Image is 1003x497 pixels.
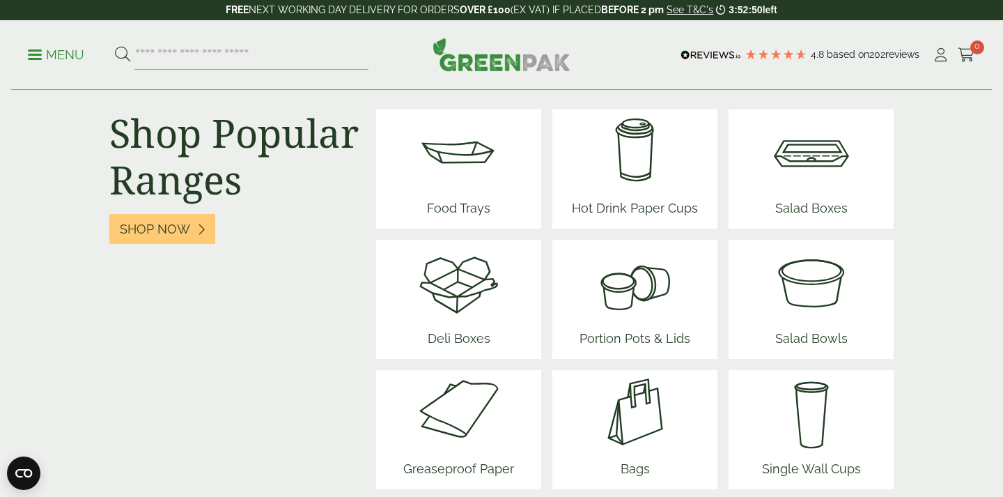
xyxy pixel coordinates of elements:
img: REVIEWS.io [681,50,741,60]
p: Menu [28,47,84,63]
img: Salad_box.svg [770,109,853,193]
strong: OVER £100 [460,4,511,15]
span: Based on [827,49,869,60]
a: Shop Now [109,214,215,244]
span: Greaseproof Paper [398,454,520,489]
span: reviews [885,49,919,60]
a: Food Trays [417,109,501,229]
a: Single Wall Cups [756,370,866,489]
strong: FREE [226,4,249,15]
img: PortionPots.svg [574,240,696,323]
img: HotDrink_paperCup.svg [566,109,703,193]
span: 4.8 [811,49,827,60]
span: 3:52:50 [729,4,762,15]
span: Bags [593,454,677,489]
a: 0 [958,45,975,66]
i: Cart [958,48,975,62]
img: SoupNsalad_bowls.svg [770,240,853,323]
span: Portion Pots & Lids [574,323,696,359]
a: Menu [28,47,84,61]
a: Salad Bowls [770,240,853,359]
span: Deli Boxes [417,323,501,359]
a: Greaseproof Paper [398,370,520,489]
span: 202 [869,49,885,60]
a: Portion Pots & Lids [574,240,696,359]
div: 4.79 Stars [745,48,807,61]
img: Paper_carriers.svg [593,370,677,454]
a: Hot Drink Paper Cups [566,109,703,229]
span: Food Trays [417,193,501,229]
span: Shop Now [120,222,190,237]
span: left [763,4,777,15]
i: My Account [932,48,949,62]
strong: BEFORE 2 pm [601,4,664,15]
span: Hot Drink Paper Cups [566,193,703,229]
span: 0 [970,40,984,54]
a: See T&C's [667,4,713,15]
img: GreenPak Supplies [433,38,570,71]
span: Salad Boxes [770,193,853,229]
span: Salad Bowls [770,323,853,359]
img: Food_tray.svg [417,109,501,193]
a: Salad Boxes [770,109,853,229]
a: Deli Boxes [417,240,501,359]
a: Bags [593,370,677,489]
h2: Shop Popular Ranges [109,109,359,203]
img: plain-soda-cup.svg [756,370,866,454]
button: Open CMP widget [7,457,40,490]
span: Single Wall Cups [756,454,866,489]
img: Greaseproof_paper.svg [398,370,520,454]
img: Deli_box.svg [417,240,501,323]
